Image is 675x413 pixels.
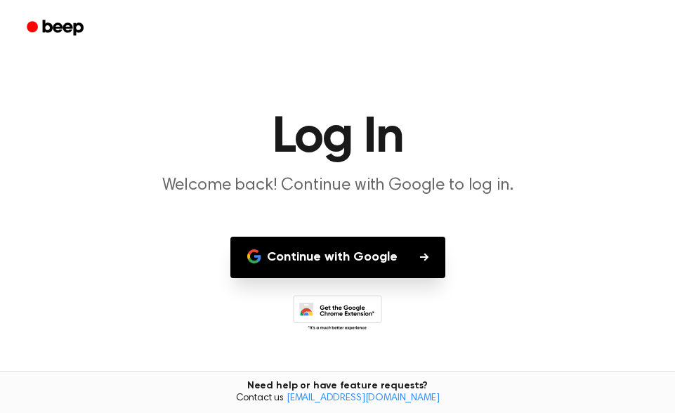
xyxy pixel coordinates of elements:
h1: Log In [17,112,658,163]
span: Contact us [8,393,667,405]
a: [EMAIL_ADDRESS][DOMAIN_NAME] [287,393,440,403]
p: Welcome back! Continue with Google to log in. [68,174,608,197]
button: Continue with Google [230,237,445,278]
a: Beep [17,15,96,42]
